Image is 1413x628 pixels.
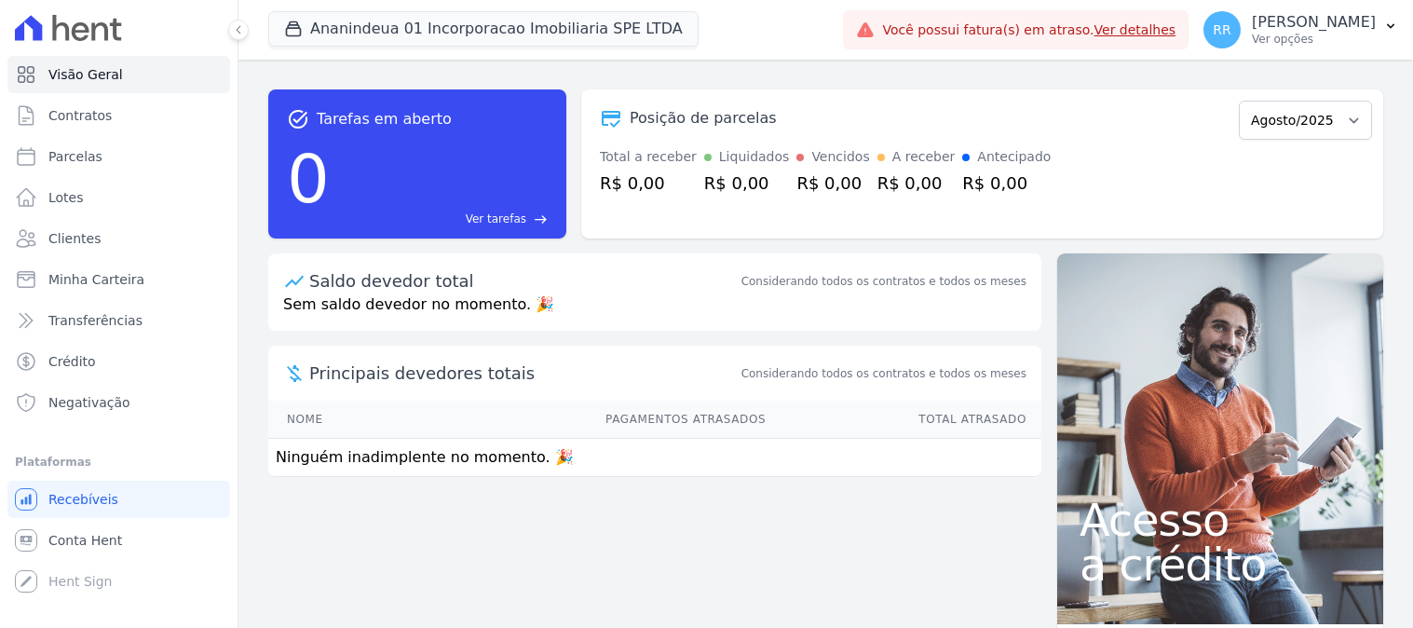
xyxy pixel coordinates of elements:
span: a crédito [1080,542,1361,587]
a: Conta Hent [7,522,230,559]
div: R$ 0,00 [600,171,697,196]
span: Contratos [48,106,112,125]
div: Total a receber [600,147,697,167]
a: Clientes [7,220,230,257]
span: Parcelas [48,147,102,166]
p: Ver opções [1252,32,1376,47]
a: Ver tarefas east [337,211,548,227]
a: Parcelas [7,138,230,175]
div: Antecipado [977,147,1051,167]
span: Crédito [48,352,96,371]
span: Clientes [48,229,101,248]
p: [PERSON_NAME] [1252,13,1376,32]
span: Recebíveis [48,490,118,509]
a: Lotes [7,179,230,216]
span: RR [1213,23,1230,36]
span: Acesso [1080,498,1361,542]
div: Plataformas [15,451,223,473]
div: Liquidados [719,147,790,167]
span: Negativação [48,393,130,412]
button: RR [PERSON_NAME] Ver opções [1189,4,1413,56]
span: Conta Hent [48,531,122,550]
span: Tarefas em aberto [317,108,452,130]
td: Ninguém inadimplente no momento. 🎉 [268,439,1041,477]
button: Ananindeua 01 Incorporacao Imobiliaria SPE LTDA [268,11,699,47]
div: R$ 0,00 [877,171,956,196]
th: Pagamentos Atrasados [406,401,767,439]
span: Transferências [48,311,143,330]
span: Lotes [48,188,84,207]
a: Contratos [7,97,230,134]
span: Visão Geral [48,65,123,84]
a: Transferências [7,302,230,339]
div: A receber [892,147,956,167]
div: R$ 0,00 [962,171,1051,196]
a: Negativação [7,384,230,421]
p: Sem saldo devedor no momento. 🎉 [268,294,1041,331]
span: east [534,212,548,226]
span: Principais devedores totais [309,361,738,386]
div: R$ 0,00 [796,171,869,196]
span: task_alt [287,108,309,130]
a: Ver detalhes [1094,22,1176,37]
a: Visão Geral [7,56,230,93]
span: Você possui fatura(s) em atraso. [882,20,1175,40]
span: Minha Carteira [48,270,144,289]
th: Total Atrasado [767,401,1041,439]
span: Ver tarefas [466,211,526,227]
div: 0 [287,130,330,227]
div: Vencidos [811,147,869,167]
a: Minha Carteira [7,261,230,298]
a: Crédito [7,343,230,380]
div: Considerando todos os contratos e todos os meses [741,273,1026,290]
div: R$ 0,00 [704,171,790,196]
span: Considerando todos os contratos e todos os meses [741,365,1026,382]
div: Posição de parcelas [630,107,777,130]
div: Saldo devedor total [309,268,738,294]
th: Nome [268,401,406,439]
a: Recebíveis [7,481,230,518]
